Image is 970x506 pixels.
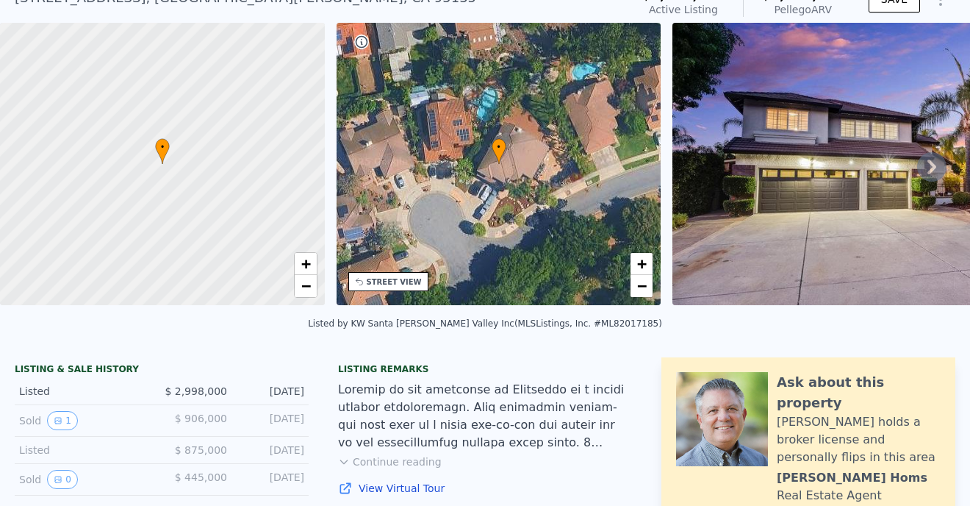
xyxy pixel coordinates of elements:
span: + [301,254,310,273]
span: $ 2,998,000 [165,385,227,397]
a: Zoom in [295,253,317,275]
div: [PERSON_NAME] Homs [777,469,927,487]
div: [DATE] [239,411,304,430]
div: Listing remarks [338,363,632,375]
div: Sold [19,470,150,489]
a: Zoom out [630,275,653,297]
div: [DATE] [239,443,304,457]
div: [DATE] [239,384,304,399]
div: Ask about this property [777,372,941,413]
span: + [637,254,647,273]
span: − [637,277,647,295]
div: • [492,138,506,164]
div: Pellego ARV [761,2,845,17]
span: $ 906,000 [175,413,227,424]
div: Listed [19,443,150,457]
button: View historical data [47,411,78,430]
span: $ 445,000 [175,471,227,483]
span: Active Listing [649,4,718,15]
span: • [155,140,170,154]
div: STREET VIEW [367,277,422,288]
a: Zoom in [630,253,653,275]
div: • [155,138,170,164]
div: Listed [19,384,150,399]
button: Continue reading [338,455,442,469]
div: LISTING & SALE HISTORY [15,363,309,378]
div: Sold [19,411,150,430]
div: Loremip do sit ametconse ad Elitseddo ei t incidi utlabor etdoloremagn. Aliq enimadmin veniam-qui... [338,381,632,452]
span: − [301,277,310,295]
div: [DATE] [239,470,304,489]
div: Real Estate Agent [777,487,882,505]
span: • [492,140,506,154]
div: [PERSON_NAME] holds a broker license and personally flips in this area [777,413,941,466]
a: Zoom out [295,275,317,297]
button: View historical data [47,470,78,489]
span: $ 875,000 [175,444,227,456]
a: View Virtual Tour [338,481,632,496]
div: Listed by KW Santa [PERSON_NAME] Valley Inc (MLSListings, Inc. #ML82017185) [308,318,662,329]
